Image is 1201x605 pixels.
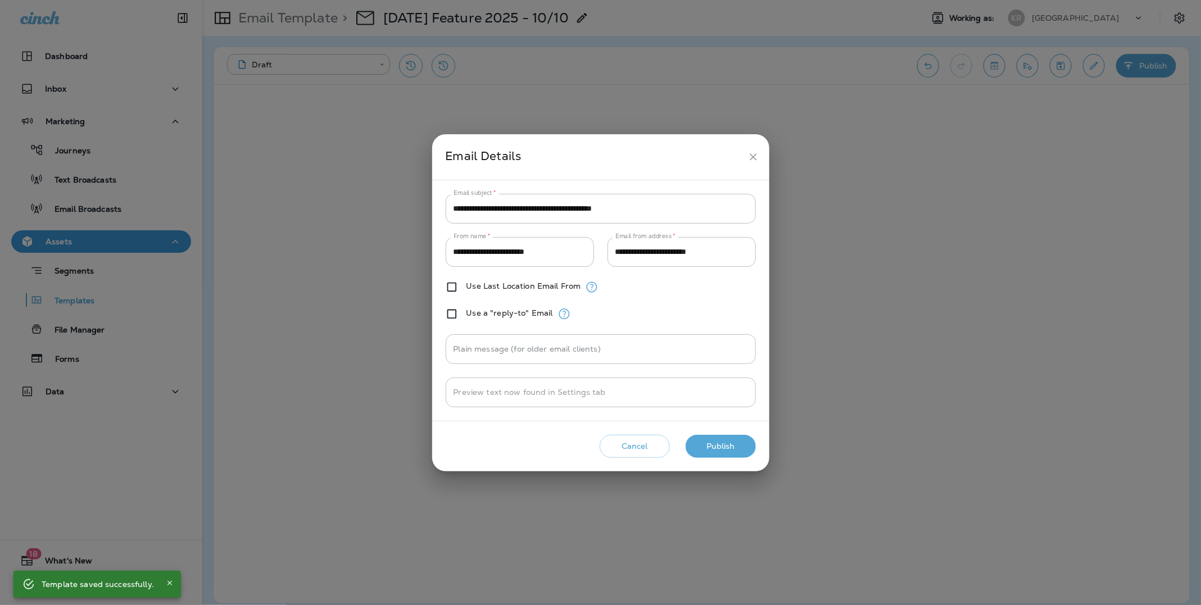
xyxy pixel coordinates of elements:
label: From name [454,232,491,240]
div: Email Details [446,147,743,167]
button: Cancel [600,435,670,458]
button: Publish [686,435,756,458]
button: Close [163,576,176,590]
label: Email from address [615,232,676,240]
label: Use a "reply-to" Email [466,308,553,317]
label: Use Last Location Email From [466,281,581,290]
button: close [743,147,764,167]
div: Template saved successfully. [42,574,154,594]
label: Email subject [454,189,496,197]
